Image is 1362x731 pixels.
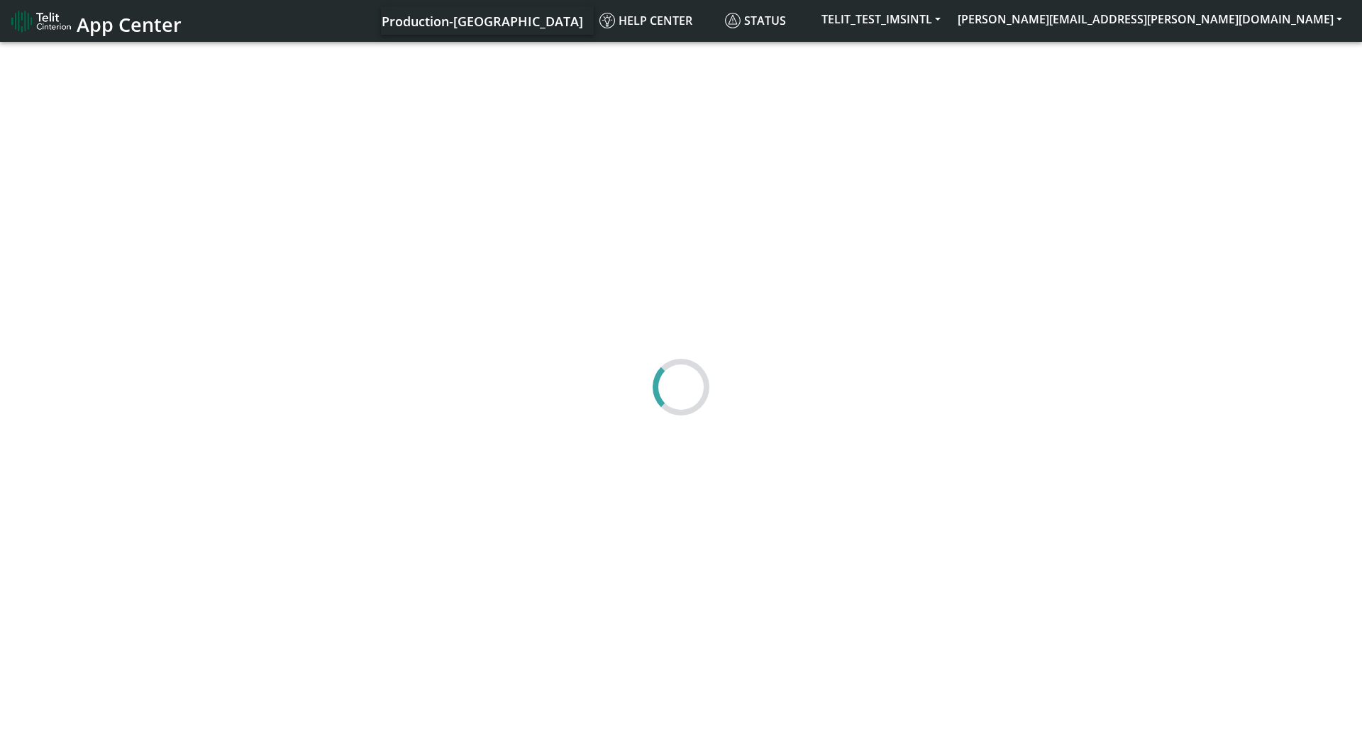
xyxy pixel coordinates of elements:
[719,6,813,35] a: Status
[594,6,719,35] a: Help center
[813,6,949,32] button: TELIT_TEST_IMSINTL
[599,13,692,28] span: Help center
[949,6,1351,32] button: [PERSON_NAME][EMAIL_ADDRESS][PERSON_NAME][DOMAIN_NAME]
[11,10,71,33] img: logo-telit-cinterion-gw-new.png
[599,13,615,28] img: knowledge.svg
[77,11,182,38] span: App Center
[381,6,582,35] a: Your current platform instance
[11,6,179,36] a: App Center
[725,13,741,28] img: status.svg
[725,13,786,28] span: Status
[382,13,583,30] span: Production-[GEOGRAPHIC_DATA]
